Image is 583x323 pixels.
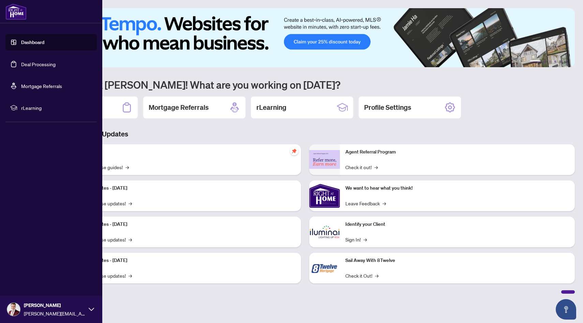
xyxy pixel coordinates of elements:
[309,180,340,211] img: We want to hear what you think!
[549,60,552,63] button: 3
[72,148,296,156] p: Self-Help
[345,148,569,156] p: Agent Referral Program
[21,83,62,89] a: Mortgage Referrals
[554,60,557,63] button: 4
[129,272,132,279] span: →
[7,303,20,316] img: Profile Icon
[21,61,56,67] a: Deal Processing
[556,299,576,320] button: Open asap
[149,103,209,112] h2: Mortgage Referrals
[72,185,296,192] p: Platform Updates - [DATE]
[345,221,569,228] p: Identify your Client
[345,257,569,264] p: Sail Away With 8Twelve
[345,185,569,192] p: We want to hear what you think!
[125,163,129,171] span: →
[5,3,27,20] img: logo
[383,200,386,207] span: →
[530,60,541,63] button: 1
[290,147,298,155] span: pushpin
[309,217,340,247] img: Identify your Client
[345,163,378,171] a: Check it out!→
[35,8,575,67] img: Slide 0
[21,39,44,45] a: Dashboard
[24,310,85,317] span: [PERSON_NAME][EMAIL_ADDRESS][DOMAIN_NAME]
[543,60,546,63] button: 2
[309,150,340,169] img: Agent Referral Program
[35,78,575,91] h1: Welcome back [PERSON_NAME]! What are you working on [DATE]?
[256,103,286,112] h2: rLearning
[345,272,378,279] a: Check it Out!→
[345,236,367,243] a: Sign In!→
[374,163,378,171] span: →
[364,103,411,112] h2: Profile Settings
[129,200,132,207] span: →
[565,60,568,63] button: 6
[72,221,296,228] p: Platform Updates - [DATE]
[24,302,85,309] span: [PERSON_NAME]
[375,272,378,279] span: →
[345,200,386,207] a: Leave Feedback→
[35,129,575,139] h3: Brokerage & Industry Updates
[21,104,92,112] span: rLearning
[560,60,563,63] button: 5
[309,253,340,283] img: Sail Away With 8Twelve
[363,236,367,243] span: →
[129,236,132,243] span: →
[72,257,296,264] p: Platform Updates - [DATE]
